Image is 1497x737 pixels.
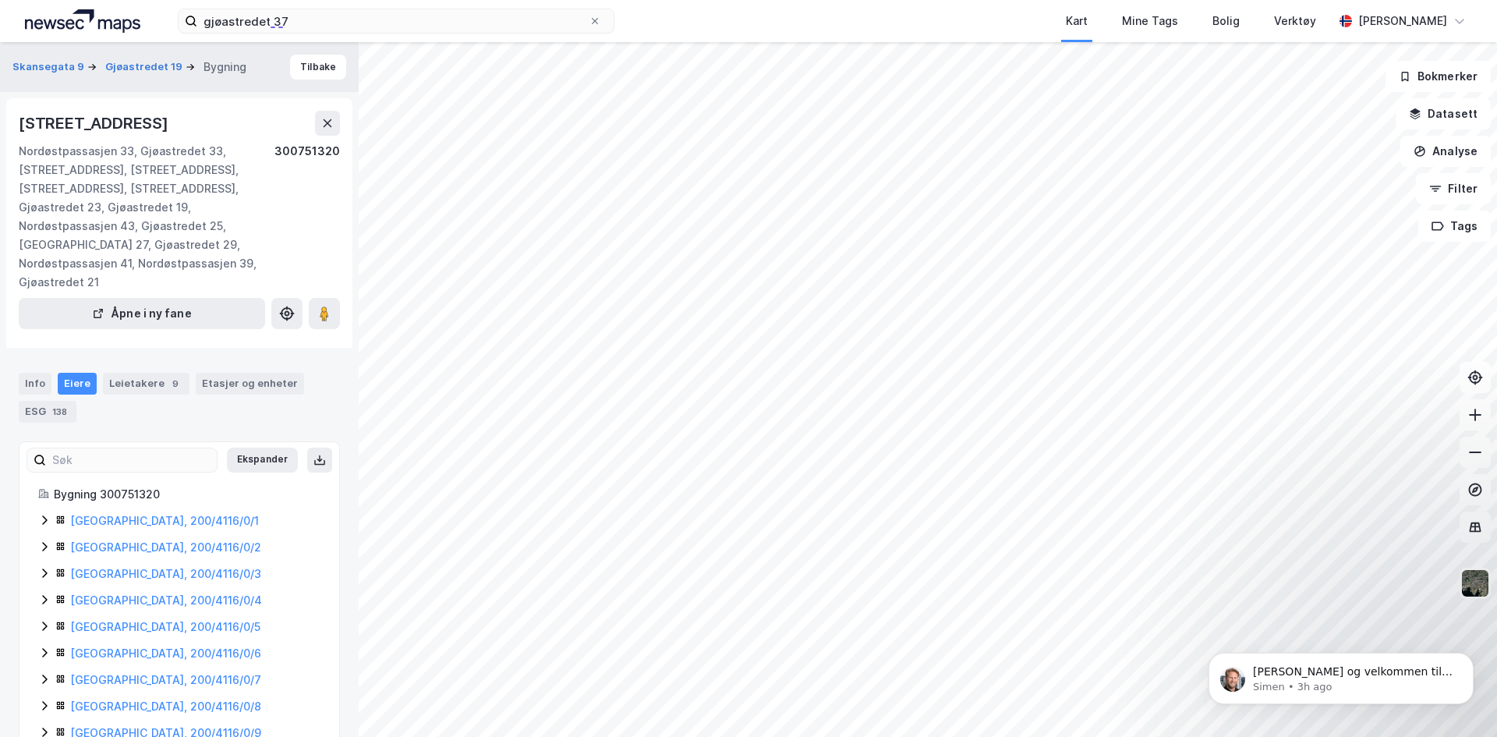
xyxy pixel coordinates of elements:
[70,593,262,607] a: [GEOGRAPHIC_DATA], 200/4116/0/4
[1386,61,1491,92] button: Bokmerker
[197,9,589,33] input: Søk på adresse, matrikkel, gårdeiere, leietakere eller personer
[49,404,70,420] div: 138
[70,647,261,660] a: [GEOGRAPHIC_DATA], 200/4116/0/6
[70,673,261,686] a: [GEOGRAPHIC_DATA], 200/4116/0/7
[1212,12,1240,30] div: Bolig
[46,448,211,472] input: Søk
[70,620,260,633] a: [GEOGRAPHIC_DATA], 200/4116/0/5
[70,567,261,580] a: [GEOGRAPHIC_DATA], 200/4116/0/3
[203,58,246,76] div: Bygning
[54,485,320,504] div: Bygning 300751320
[168,376,183,392] div: 9
[1416,173,1491,204] button: Filter
[19,298,265,329] button: Åpne i ny fane
[25,9,140,33] img: logo.a4113a55bc3d86da70a041830d287a7e.svg
[274,142,340,292] div: 300751320
[1396,98,1491,129] button: Datasett
[70,700,261,713] a: [GEOGRAPHIC_DATA], 200/4116/0/8
[19,111,172,136] div: [STREET_ADDRESS]
[1400,136,1491,167] button: Analyse
[19,142,274,292] div: Nordøstpassasjen 33, Gjøastredet 33, [STREET_ADDRESS], [STREET_ADDRESS], [STREET_ADDRESS], [STREE...
[202,376,298,390] div: Etasjer og enheter
[70,540,261,554] a: [GEOGRAPHIC_DATA], 200/4116/0/2
[1418,211,1491,242] button: Tags
[1122,12,1178,30] div: Mine Tags
[70,514,259,527] a: [GEOGRAPHIC_DATA], 200/4116/0/1
[1274,12,1316,30] div: Verktøy
[1185,620,1497,729] iframe: Intercom notifications message
[290,55,346,80] button: Tilbake
[1358,12,1447,30] div: [PERSON_NAME]
[19,373,51,395] div: Info
[103,373,189,395] div: Leietakere
[19,401,76,423] div: ESG
[1066,12,1088,30] div: Kart
[105,59,186,75] button: Gjøastredet 19
[58,373,97,395] div: Eiere
[1460,569,1490,598] img: 9k=
[12,59,87,75] button: Skansegata 9
[227,448,298,473] button: Ekspander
